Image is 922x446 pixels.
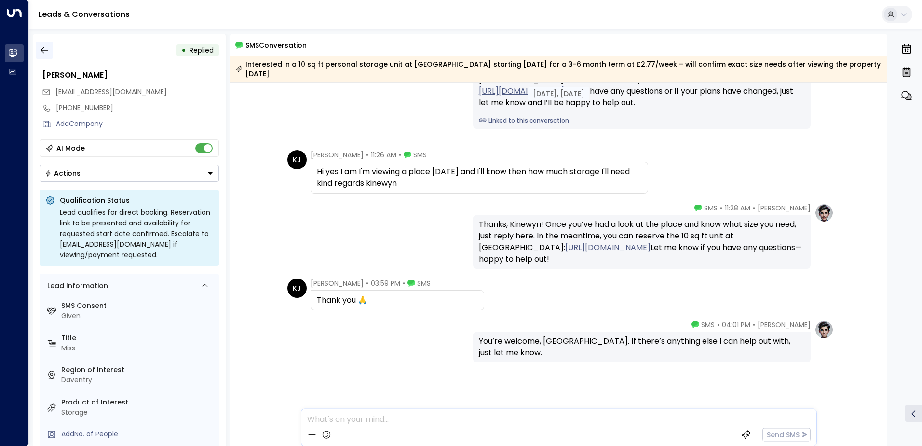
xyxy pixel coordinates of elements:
div: Miss [61,343,215,353]
span: SMS Conversation [245,40,307,51]
div: [PHONE_NUMBER] [56,103,219,113]
span: • [753,320,755,330]
p: Qualification Status [60,195,213,205]
span: • [399,150,401,160]
label: Title [61,333,215,343]
a: [URL][DOMAIN_NAME] [565,242,651,253]
div: Given [61,311,215,321]
div: Lead qualifies for direct booking. Reservation link to be presented and availability for requeste... [60,207,213,260]
span: SMS [701,320,715,330]
img: profile-logo.png [814,320,834,339]
span: 03:59 PM [371,279,400,288]
span: • [720,203,722,213]
label: SMS Consent [61,301,215,311]
span: [PERSON_NAME] [758,203,811,213]
img: profile-logo.png [814,203,834,223]
span: [PERSON_NAME] [311,279,364,288]
a: Leads & Conversations [39,9,130,20]
label: Region of Interest [61,365,215,375]
span: kinewyn@yahoo.co.uk [55,87,167,97]
div: Thanks, Kinewyn! Once you’ve had a look at the place and know what size you need, just reply here... [479,219,805,265]
span: 11:28 AM [725,203,750,213]
span: • [366,150,368,160]
span: Replied [190,45,214,55]
div: AddCompany [56,119,219,129]
span: 11:26 AM [371,150,396,160]
span: [PERSON_NAME] [758,320,811,330]
span: SMS [413,150,427,160]
span: 04:01 PM [722,320,750,330]
div: AddNo. of People [61,429,215,439]
div: You’re welcome, [GEOGRAPHIC_DATA]. If there’s anything else I can help out with, just let me know. [479,335,805,359]
div: [PERSON_NAME] [42,70,219,81]
button: Actions [40,165,219,182]
div: Storage [61,407,215,418]
span: • [403,279,405,288]
span: SMS [417,279,431,288]
span: [PERSON_NAME] [311,150,364,160]
span: • [717,320,719,330]
div: Daventry [61,375,215,385]
div: Button group with a nested menu [40,165,219,182]
a: Linked to this conversation [479,116,805,125]
div: Actions [45,169,81,178]
div: AI Mode [56,143,85,153]
div: • [181,42,186,59]
span: • [753,203,755,213]
div: Interested in a 10 sq ft personal storage unit at [GEOGRAPHIC_DATA] starting [DATE] for a 3-6 mon... [235,59,882,79]
span: SMS [704,203,718,213]
label: Product of Interest [61,397,215,407]
div: [DATE], [DATE] [528,87,589,100]
div: KJ [287,279,307,298]
div: Hi yes I am I'm viewing a place [DATE] and I'll know then how much storage I'll need kind regards... [317,166,642,189]
div: KJ [287,150,307,169]
div: Lead Information [44,281,108,291]
span: • [366,279,368,288]
span: [EMAIL_ADDRESS][DOMAIN_NAME] [55,87,167,97]
div: Thank you 🙏 [317,294,478,306]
